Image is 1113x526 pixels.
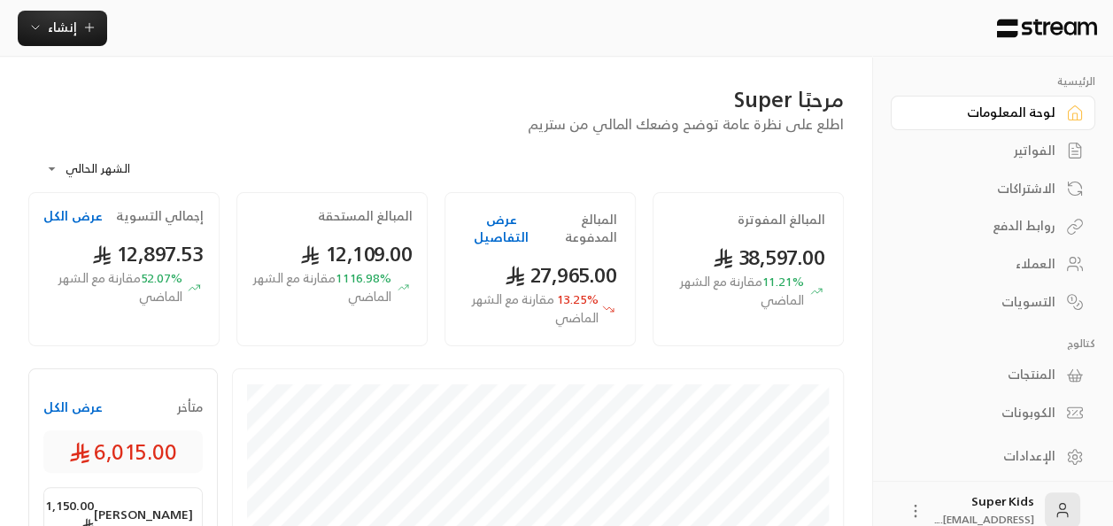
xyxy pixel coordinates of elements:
span: مقارنة مع الشهر الماضي [58,267,182,307]
a: روابط الدفع [891,209,1095,244]
span: 11.21 % [671,273,804,310]
h2: المبالغ المدفوعة [539,211,617,246]
span: 1116.98 % [251,269,391,306]
div: لوحة المعلومات [913,104,1055,121]
span: 13.25 % [463,290,599,328]
p: الرئيسية [891,74,1095,89]
span: 6,015.00 [69,437,177,466]
span: اطلع على نظرة عامة توضح وضعك المالي من ستريم [528,112,844,136]
span: 38,597.00 [713,239,825,275]
div: روابط الدفع [913,217,1055,235]
a: المنتجات [891,358,1095,392]
div: التسويات [913,293,1055,311]
div: الفواتير [913,142,1055,159]
span: متأخر [177,398,203,416]
a: العملاء [891,247,1095,282]
button: عرض الكل [43,398,103,416]
p: كتالوج [891,336,1095,351]
a: الكوبونات [891,396,1095,430]
h2: المبالغ المستحقة [318,207,413,225]
span: 12,109.00 [300,236,413,272]
div: الاشتراكات [913,180,1055,197]
span: مقارنة مع الشهر الماضي [253,267,391,307]
span: 27,965.00 [505,257,617,293]
img: Logo [995,19,1099,38]
div: الإعدادات [913,447,1055,465]
a: الإعدادات [891,439,1095,474]
button: إنشاء [18,11,107,46]
span: [PERSON_NAME] [94,506,193,523]
a: الاشتراكات [891,171,1095,205]
div: مرحبًا Super [28,85,844,113]
button: عرض التفاصيل [463,211,539,246]
a: لوحة المعلومات [891,96,1095,130]
a: التسويات [891,284,1095,319]
span: مقارنة مع الشهر الماضي [680,270,804,311]
div: الكوبونات [913,404,1055,422]
span: مقارنة مع الشهر الماضي [472,288,599,329]
div: العملاء [913,255,1055,273]
a: الفواتير [891,134,1095,168]
h2: المبالغ المفوترة [738,211,825,228]
div: الشهر الحالي [37,146,170,192]
div: المنتجات [913,366,1055,383]
button: عرض الكل [43,207,103,225]
span: 12,897.53 [92,236,205,272]
span: 52.07 % [43,269,182,306]
h2: إجمالي التسوية [116,207,204,225]
span: إنشاء [48,16,77,38]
